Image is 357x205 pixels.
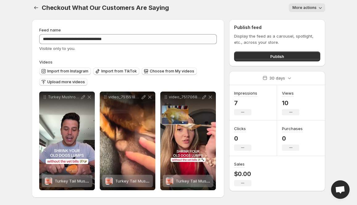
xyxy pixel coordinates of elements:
[234,125,246,132] h3: Clicks
[289,3,325,12] button: More actions
[270,53,284,59] span: Publish
[100,92,155,190] div: video_7515518992199486750Turkey Tail Mushroom Wellness Powder™Turkey Tail Mushroom Wellness Powder™
[55,178,135,183] span: Turkey Tail Mushroom Wellness Powder™
[234,51,320,61] button: Publish
[176,178,256,183] span: Turkey Tail Mushroom Wellness Powder™
[282,135,303,142] p: 0
[282,99,299,107] p: 10
[108,95,141,100] p: video_7515518992199486750
[166,177,173,185] img: Turkey Tail Mushroom Wellness Powder™
[150,69,194,74] span: Choose from My videos
[282,125,303,132] h3: Purchases
[115,178,195,183] span: Turkey Tail Mushroom Wellness Powder™
[93,68,139,75] button: Import from TikTok
[234,33,320,45] p: Display the feed as a carousel, spotlight, etc., across your store.
[42,4,169,11] span: Checkout What Our Customers Are Saying
[234,170,251,178] p: $0.00
[282,90,294,96] h3: Views
[160,92,216,190] div: video_7517068711111462158Turkey Tail Mushroom Wellness Powder™Turkey Tail Mushroom Wellness Powder™
[48,95,80,100] p: Turkey Mushroom Review
[47,80,85,84] span: Upload more videos
[39,27,61,32] span: Feed name
[32,3,40,12] button: Settings
[39,68,91,75] button: Import from Instagram
[39,78,87,86] button: Upload more videos
[292,5,317,10] span: More actions
[39,59,52,64] span: Videos
[234,24,320,31] h2: Publish feed
[47,69,88,74] span: Import from Instagram
[169,95,201,100] p: video_7517068711111462158
[45,177,52,185] img: Turkey Tail Mushroom Wellness Powder™
[142,68,197,75] button: Choose from My videos
[234,99,257,107] p: 7
[331,180,350,199] a: Open chat
[105,177,113,185] img: Turkey Tail Mushroom Wellness Powder™
[234,135,251,142] p: 0
[101,69,137,74] span: Import from TikTok
[234,90,257,96] h3: Impressions
[234,161,245,167] h3: Sales
[39,46,75,51] span: Visible only to you.
[269,75,285,81] p: 30 days
[39,92,95,190] div: Turkey Mushroom ReviewTurkey Tail Mushroom Wellness Powder™Turkey Tail Mushroom Wellness Powder™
